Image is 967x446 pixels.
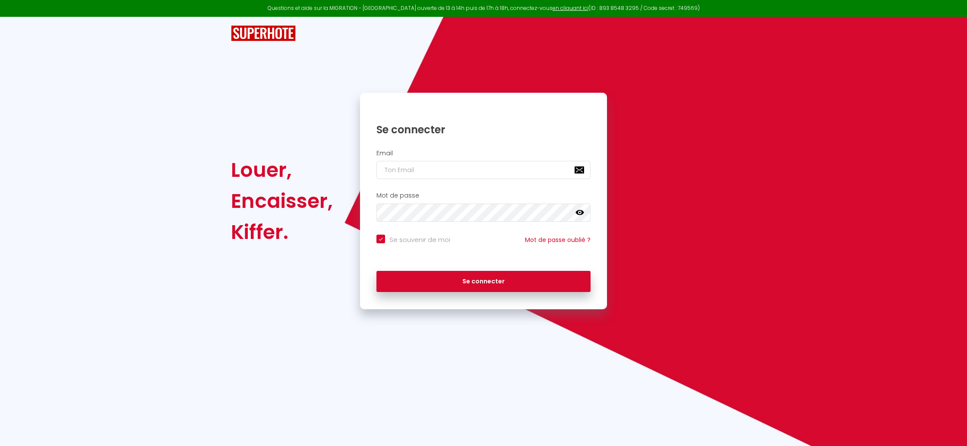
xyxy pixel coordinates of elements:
div: Louer, [231,154,333,185]
a: en cliquant ici [553,4,588,12]
h1: Se connecter [376,123,591,136]
a: Mot de passe oublié ? [525,236,591,244]
h2: Mot de passe [376,192,591,199]
div: Kiffer. [231,217,333,248]
div: Encaisser, [231,185,333,217]
img: SuperHote logo [231,25,296,41]
button: Se connecter [376,271,591,292]
input: Ton Email [376,161,591,179]
h2: Email [376,150,591,157]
